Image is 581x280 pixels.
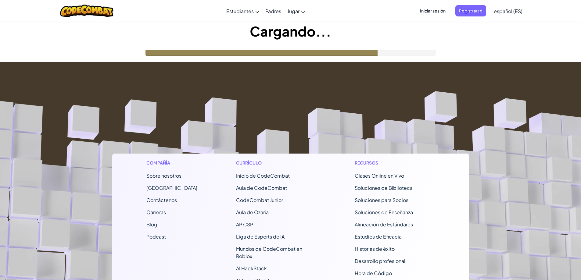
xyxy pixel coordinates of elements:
[416,5,449,16] button: Iniciar sesión
[494,8,522,14] span: español (ES)
[146,221,157,228] a: Blog
[60,5,113,17] img: CodeCombat logo
[355,185,413,191] a: Soluciones de Biblioteca
[236,265,267,271] a: AI HackStack
[355,246,395,252] a: Historias de éxito
[146,233,166,240] a: Podcast
[262,3,284,19] a: Padres
[236,185,287,191] a: Aula de CodeCombat
[236,221,253,228] a: AP CSP
[355,172,404,179] a: Clases Online en Vivo
[226,8,254,14] span: Estudiantes
[146,209,166,215] a: Carreras
[355,160,435,166] h1: Recursos
[455,5,486,16] button: Registrarse
[0,22,581,41] h1: Cargando...
[355,221,413,228] a: Alineación de Estándares
[146,185,197,191] a: [GEOGRAPHIC_DATA]
[287,8,299,14] span: Jugar
[236,160,316,166] h1: Currículo
[236,209,269,215] a: Aula de Ozaria
[355,258,405,264] a: Desarrollo profesional
[355,197,408,203] a: Soluciones para Socios
[146,197,177,203] span: Contáctenos
[355,270,392,276] a: Hora de Código
[146,160,197,166] h1: Compañía
[223,3,262,19] a: Estudiantes
[236,197,283,203] a: CodeCombat Junior
[355,233,402,240] a: Estudios de Eficacia
[146,172,181,179] a: Sobre nosotros
[355,209,413,215] a: Soluciones de Enseñanza
[491,3,525,19] a: español (ES)
[284,3,308,19] a: Jugar
[236,246,302,259] a: Mundos de CodeCombat en Roblox
[236,233,285,240] a: Liga de Esports de IA
[236,172,290,179] span: Inicio de CodeCombat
